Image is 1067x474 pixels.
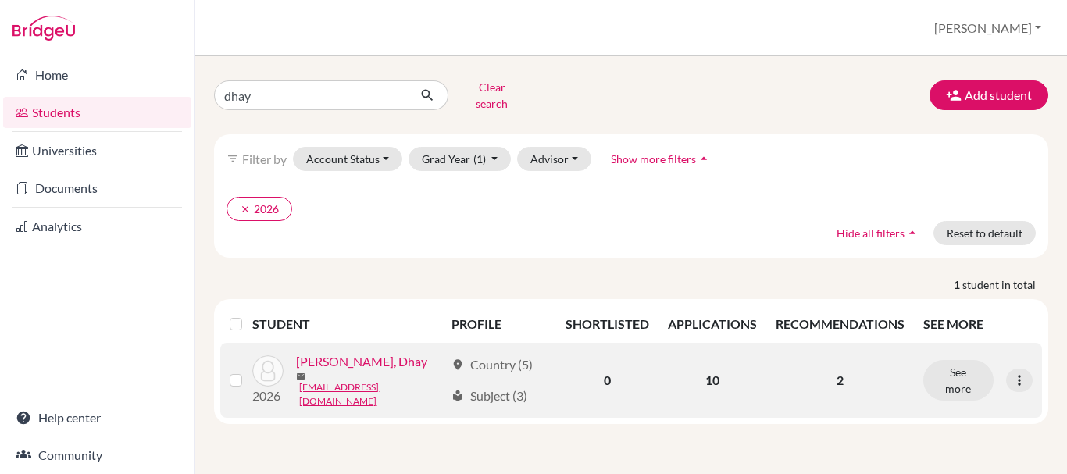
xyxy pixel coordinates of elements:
[409,147,512,171] button: Grad Year(1)
[252,305,442,343] th: STUDENT
[448,75,535,116] button: Clear search
[776,371,905,390] p: 2
[658,305,766,343] th: APPLICATIONS
[214,80,408,110] input: Find student by name...
[296,352,427,371] a: [PERSON_NAME], Dhay
[3,135,191,166] a: Universities
[837,226,905,240] span: Hide all filters
[954,276,962,293] strong: 1
[3,402,191,433] a: Help center
[240,204,251,215] i: clear
[923,360,994,401] button: See more
[3,211,191,242] a: Analytics
[252,387,284,405] p: 2026
[12,16,75,41] img: Bridge-U
[227,197,292,221] button: clear2026
[442,305,555,343] th: PROFILE
[227,152,239,165] i: filter_list
[914,305,1042,343] th: SEE MORE
[517,147,591,171] button: Advisor
[933,221,1036,245] button: Reset to default
[556,305,658,343] th: SHORTLISTED
[658,343,766,418] td: 10
[3,440,191,471] a: Community
[3,59,191,91] a: Home
[905,225,920,241] i: arrow_drop_up
[451,387,527,405] div: Subject (3)
[473,152,486,166] span: (1)
[451,358,464,371] span: location_on
[962,276,1048,293] span: student in total
[299,380,444,408] a: [EMAIL_ADDRESS][DOMAIN_NAME]
[3,173,191,204] a: Documents
[451,390,464,402] span: local_library
[766,305,914,343] th: RECOMMENDATIONS
[611,152,696,166] span: Show more filters
[930,80,1048,110] button: Add student
[927,13,1048,43] button: [PERSON_NAME]
[3,97,191,128] a: Students
[823,221,933,245] button: Hide all filtersarrow_drop_up
[252,355,284,387] img: Al Othman, Dhay
[556,343,658,418] td: 0
[296,372,305,381] span: mail
[696,151,712,166] i: arrow_drop_up
[293,147,402,171] button: Account Status
[598,147,725,171] button: Show more filtersarrow_drop_up
[242,151,287,166] span: Filter by
[451,355,533,374] div: Country (5)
